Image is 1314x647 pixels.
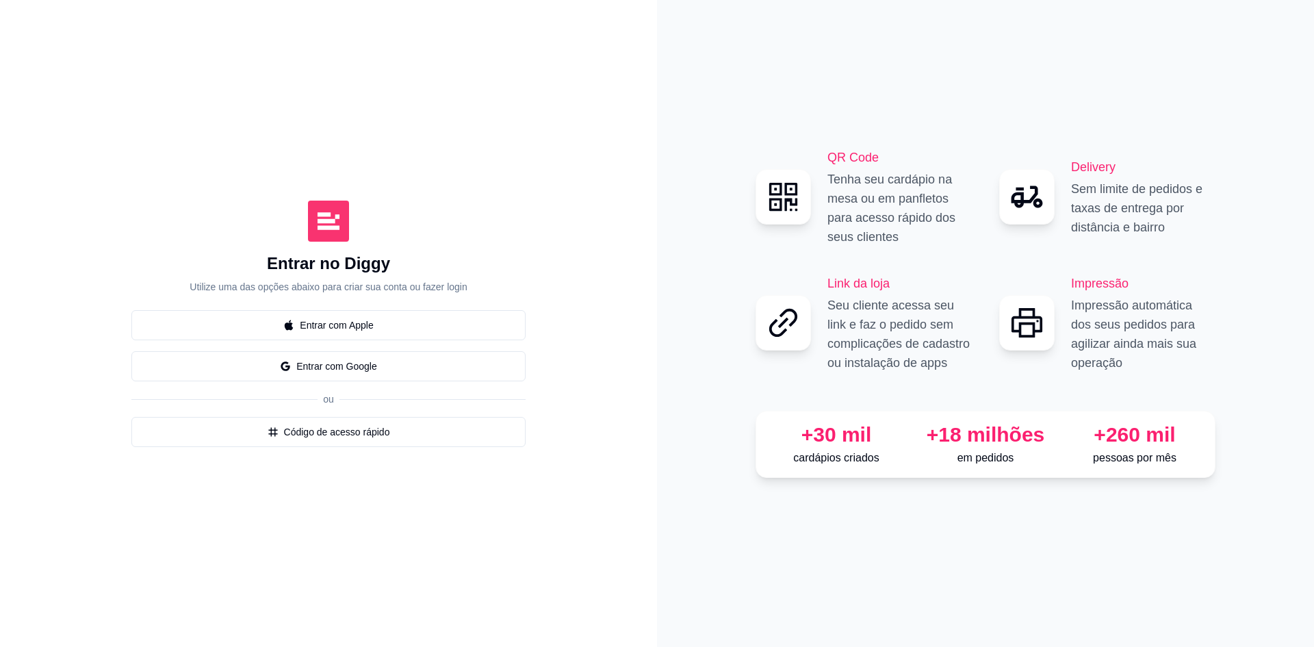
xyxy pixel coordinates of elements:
p: Utilize uma das opções abaixo para criar sua conta ou fazer login [190,280,467,294]
div: +260 mil [1066,422,1204,447]
button: numberCódigo de acesso rápido [131,417,526,447]
p: Impressão automática dos seus pedidos para agilizar ainda mais sua operação [1071,296,1215,372]
button: appleEntrar com Apple [131,310,526,340]
span: google [280,361,291,372]
span: apple [283,320,294,331]
button: googleEntrar com Google [131,351,526,381]
img: Diggy [308,201,349,242]
div: +30 mil [767,422,905,447]
h2: Delivery [1071,157,1215,177]
p: cardápios criados [767,450,905,466]
h2: QR Code [827,148,972,167]
h2: Impressão [1071,274,1215,293]
p: Sem limite de pedidos e taxas de entrega por distância e bairro [1071,179,1215,237]
span: ou [318,394,339,405]
div: +18 milhões [916,422,1055,447]
h2: Link da loja [827,274,972,293]
p: pessoas por mês [1066,450,1204,466]
h1: Entrar no Diggy [267,253,390,275]
p: Seu cliente acessa seu link e faz o pedido sem complicações de cadastro ou instalação de apps [827,296,972,372]
span: number [268,427,279,437]
p: Tenha seu cardápio na mesa ou em panfletos para acesso rápido dos seus clientes [827,170,972,246]
p: em pedidos [916,450,1055,466]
